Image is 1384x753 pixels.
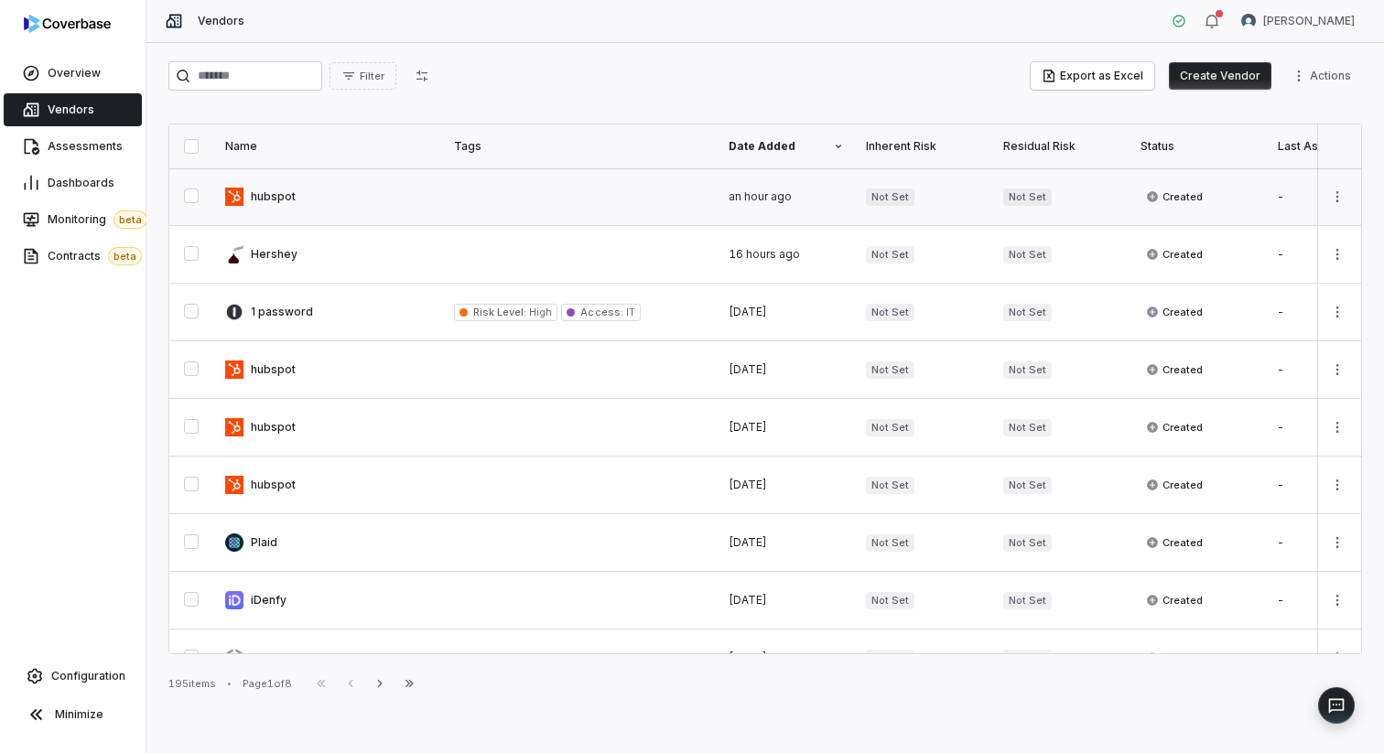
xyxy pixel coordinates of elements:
span: Not Set [1003,534,1052,552]
span: Not Set [866,650,914,667]
button: More actions [1323,298,1352,326]
span: Not Set [866,188,914,206]
div: Page 1 of 8 [243,677,292,691]
span: High [526,306,552,318]
a: Configuration [7,660,138,693]
span: [DATE] [729,362,767,376]
span: Configuration [51,669,125,683]
button: More actions [1286,62,1362,90]
span: Minimize [55,707,103,722]
button: More actions [1323,644,1352,672]
a: Dashboards [4,167,142,199]
div: Inherent Risk [866,139,981,154]
img: logo-D7KZi-bG.svg [24,15,111,33]
button: Filter [330,62,396,90]
div: • [227,677,232,690]
span: Not Set [1003,650,1052,667]
span: Not Set [866,419,914,436]
button: Export as Excel [1031,62,1154,90]
span: Not Set [1003,361,1052,379]
span: Not Set [866,534,914,552]
span: Monitoring [48,210,147,229]
span: Dashboards [48,176,114,190]
span: [DATE] [729,478,767,491]
span: Not Set [866,361,914,379]
a: Overview [4,57,142,90]
span: [DATE] [729,593,767,607]
button: Minimize [7,696,138,733]
div: Date Added [729,139,844,154]
span: IT [623,306,635,318]
div: Name [225,139,432,154]
a: Vendors [4,93,142,126]
span: Created [1146,247,1203,262]
span: Not Set [1003,592,1052,609]
span: an hour ago [729,189,792,203]
button: Darwin Alvarez avatar[PERSON_NAME] [1230,7,1366,35]
a: Monitoringbeta [4,203,142,236]
span: [DATE] [729,651,767,664]
span: Created [1146,478,1203,492]
button: More actions [1323,471,1352,499]
span: Not Set [866,246,914,264]
span: Risk Level : [473,306,526,318]
span: Not Set [1003,246,1052,264]
span: Created [1146,189,1203,204]
a: Assessments [4,130,142,163]
span: Overview [48,66,101,81]
span: Not Set [1003,419,1052,436]
div: 195 items [168,677,216,691]
span: Not Set [1003,188,1052,206]
div: Tags [454,139,707,154]
span: Filter [360,70,384,83]
button: More actions [1323,356,1352,383]
span: [DATE] [729,420,767,434]
span: Access : [580,306,622,318]
span: Not Set [1003,304,1052,321]
span: 16 hours ago [729,247,800,261]
span: Created [1146,420,1203,435]
button: More actions [1323,183,1352,210]
button: More actions [1323,414,1352,441]
button: More actions [1323,586,1352,614]
div: Residual Risk [1003,139,1119,154]
span: [DATE] [729,535,767,549]
span: Contracts [48,247,142,265]
span: [DATE] [729,305,767,318]
span: Assessments [48,139,123,154]
button: More actions [1323,529,1352,556]
span: beta [114,210,147,229]
span: [PERSON_NAME] [1263,14,1355,28]
button: Create Vendor [1169,62,1271,90]
div: Status [1141,139,1256,154]
span: Created [1146,305,1203,319]
a: Contractsbeta [4,240,142,273]
span: Not Set [866,477,914,494]
span: Created [1146,535,1203,550]
img: Darwin Alvarez avatar [1241,14,1256,28]
span: Not Set [866,304,914,321]
button: More actions [1323,241,1352,268]
span: Vendors [48,102,94,117]
span: Vendors [198,14,244,28]
span: Created [1146,362,1203,377]
span: Not Set [866,592,914,609]
span: Not Set [1003,477,1052,494]
span: Onboarding [1146,651,1222,665]
span: Created [1146,593,1203,608]
span: beta [108,247,142,265]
